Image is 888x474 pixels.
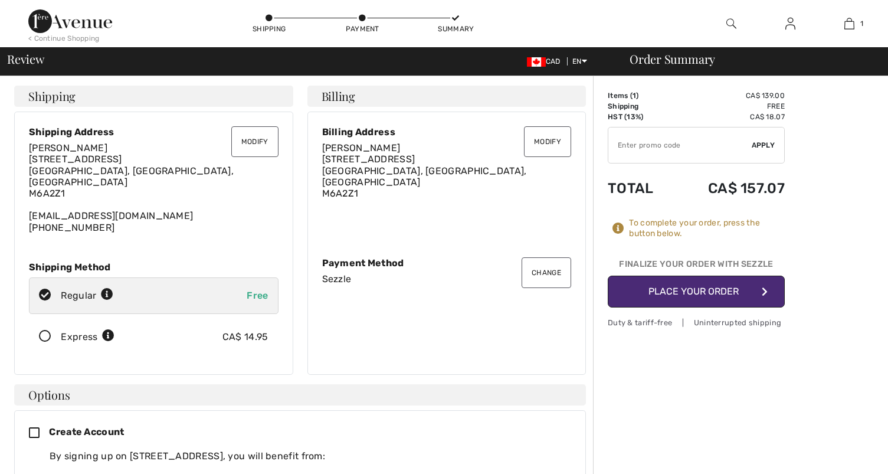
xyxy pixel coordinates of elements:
div: Finalize Your Order with Sezzle [608,258,785,276]
span: 1 [860,18,863,29]
div: Sezzle [322,273,572,285]
button: Modify [524,126,571,157]
img: search the website [726,17,736,31]
td: Total [608,168,674,208]
div: Shipping Address [29,126,278,138]
div: To complete your order, press the button below. [629,218,785,239]
span: Shipping [28,90,76,102]
img: My Bag [844,17,854,31]
div: Duty & tariff-free | Uninterrupted shipping [608,317,785,328]
input: Promo code [608,128,752,163]
div: Express [61,330,114,344]
span: [PERSON_NAME] [29,142,107,153]
td: CA$ 18.07 [674,112,785,122]
td: CA$ 139.00 [674,90,785,101]
div: < Continue Shopping [28,33,100,44]
span: [PERSON_NAME] [322,142,401,153]
button: Place Your Order [608,276,785,308]
td: Items ( ) [608,90,674,101]
td: HST (13%) [608,112,674,122]
img: Canadian Dollar [527,57,546,67]
img: My Info [785,17,795,31]
div: Regular [61,289,113,303]
td: CA$ 157.07 [674,168,785,208]
div: Payment [345,24,380,34]
div: By signing up on [STREET_ADDRESS], you will benefit from: [50,449,562,463]
div: Order Summary [615,53,881,65]
span: [STREET_ADDRESS] [GEOGRAPHIC_DATA], [GEOGRAPHIC_DATA], [GEOGRAPHIC_DATA] M6A2Z1 [29,153,234,199]
a: 1 [820,17,878,31]
span: CAD [527,57,565,66]
div: Shipping [251,24,287,34]
button: Modify [231,126,278,157]
span: Free [247,290,268,301]
div: Summary [438,24,473,34]
a: Sign In [776,17,805,31]
td: Shipping [608,101,674,112]
span: EN [572,57,587,66]
span: Review [7,53,44,65]
td: Free [674,101,785,112]
span: Create Account [49,426,124,437]
button: Change [522,257,571,288]
img: 1ère Avenue [28,9,112,33]
div: Billing Address [322,126,572,138]
span: Apply [752,140,775,151]
div: Shipping Method [29,261,278,273]
span: 1 [633,91,636,100]
span: [STREET_ADDRESS] [GEOGRAPHIC_DATA], [GEOGRAPHIC_DATA], [GEOGRAPHIC_DATA] M6A2Z1 [322,153,527,199]
div: CA$ 14.95 [222,330,268,344]
div: [EMAIL_ADDRESS][DOMAIN_NAME] [PHONE_NUMBER] [29,142,278,233]
div: Payment Method [322,257,572,269]
h4: Options [14,384,586,406]
span: Billing [322,90,355,102]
